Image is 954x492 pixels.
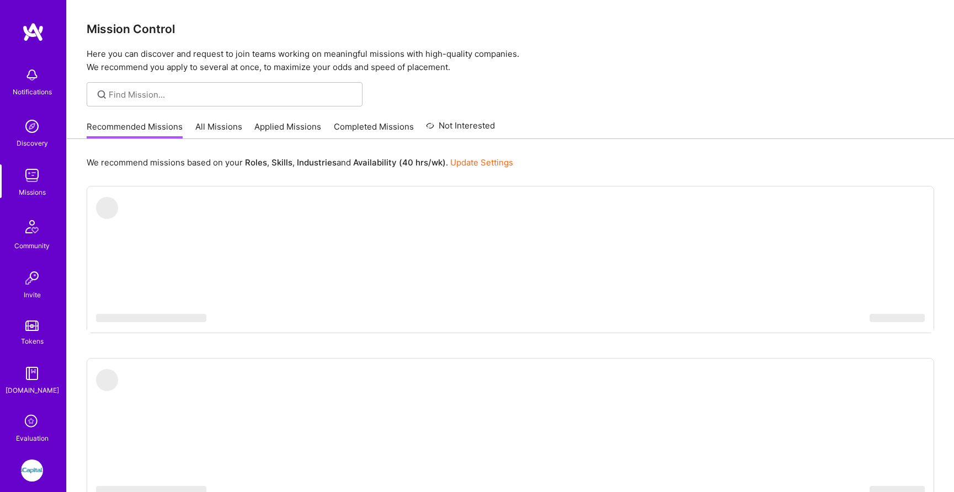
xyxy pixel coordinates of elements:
img: Invite [21,267,43,289]
b: Skills [271,157,292,168]
div: Discovery [17,137,48,149]
a: iCapital: Build and maintain RESTful API [18,459,46,482]
img: discovery [21,115,43,137]
div: Community [14,240,50,252]
img: teamwork [21,164,43,186]
p: Here you can discover and request to join teams working on meaningful missions with high-quality ... [87,47,934,74]
div: Tokens [21,335,44,347]
img: guide book [21,362,43,384]
a: Recommended Missions [87,121,183,139]
div: Evaluation [16,432,49,444]
input: Find Mission... [109,89,354,100]
div: [DOMAIN_NAME] [6,384,59,396]
b: Roles [245,157,267,168]
div: Missions [19,186,46,198]
i: icon SearchGrey [95,88,108,101]
div: Invite [24,289,41,301]
div: Notifications [13,86,52,98]
a: Completed Missions [334,121,414,139]
i: icon SelectionTeam [22,411,42,432]
b: Availability (40 hrs/wk) [353,157,446,168]
img: bell [21,64,43,86]
img: Community [19,213,45,240]
a: Applied Missions [254,121,321,139]
a: Update Settings [450,157,513,168]
b: Industries [297,157,337,168]
p: We recommend missions based on your , , and . [87,157,513,168]
h3: Mission Control [87,22,934,36]
a: All Missions [195,121,242,139]
img: iCapital: Build and maintain RESTful API [21,459,43,482]
a: Not Interested [426,119,495,139]
img: logo [22,22,44,42]
img: tokens [25,320,39,331]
